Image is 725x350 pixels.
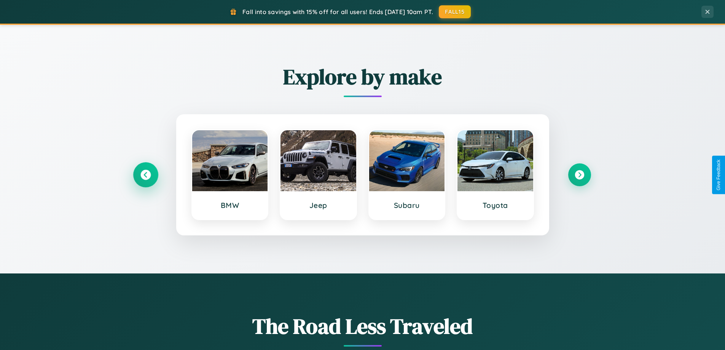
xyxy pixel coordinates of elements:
[242,8,433,16] span: Fall into savings with 15% off for all users! Ends [DATE] 10am PT.
[377,201,437,210] h3: Subaru
[200,201,260,210] h3: BMW
[465,201,526,210] h3: Toyota
[288,201,349,210] h3: Jeep
[134,312,591,341] h1: The Road Less Traveled
[134,62,591,91] h2: Explore by make
[439,5,471,18] button: FALL15
[716,160,721,190] div: Give Feedback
